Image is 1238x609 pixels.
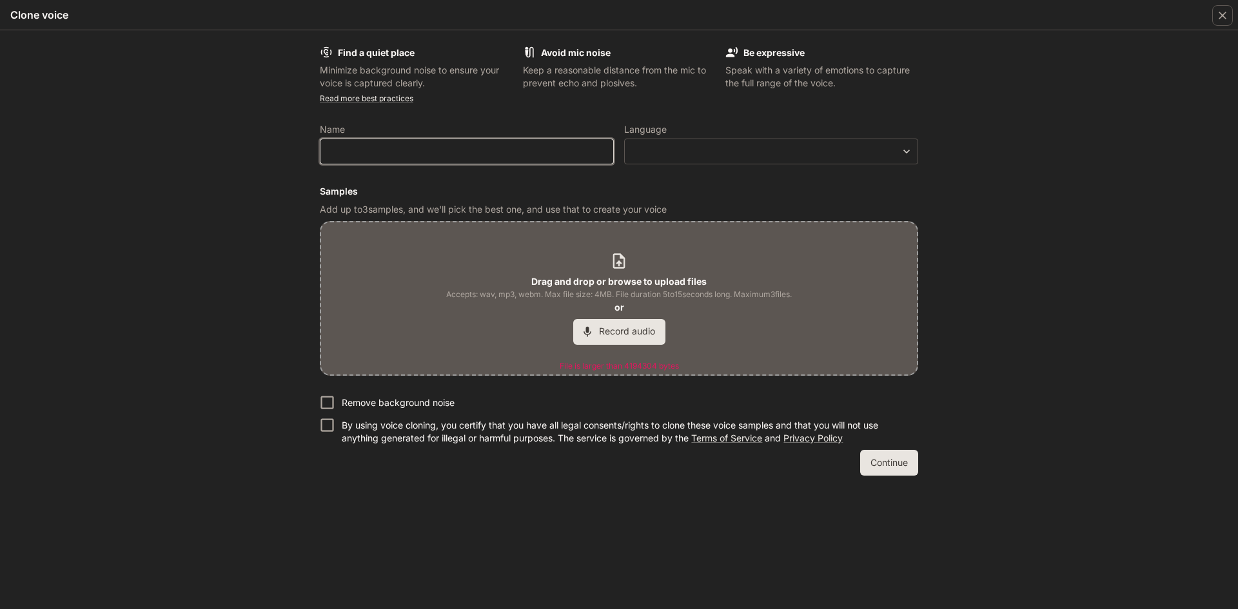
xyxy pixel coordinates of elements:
[320,203,918,216] p: Add up to 3 samples, and we'll pick the best one, and use that to create your voice
[624,125,667,134] p: Language
[614,302,624,313] b: or
[320,64,513,90] p: Minimize background noise to ensure your voice is captured clearly.
[523,64,716,90] p: Keep a reasonable distance from the mic to prevent echo and plosives.
[541,47,611,58] b: Avoid mic noise
[320,125,345,134] p: Name
[342,396,455,409] p: Remove background noise
[725,64,918,90] p: Speak with a variety of emotions to capture the full range of the voice.
[573,319,665,345] button: Record audio
[10,8,68,22] h5: Clone voice
[783,432,843,443] a: Privacy Policy
[625,145,918,158] div: ​
[860,450,918,476] button: Continue
[560,360,679,372] p: File is larger than 4194304 bytes
[320,185,918,198] h6: Samples
[320,93,413,103] a: Read more best practices
[531,276,707,287] b: Drag and drop or browse to upload files
[691,432,762,443] a: Terms of Service
[338,47,415,58] b: Find a quiet place
[446,288,792,301] span: Accepts: wav, mp3, webm. Max file size: 4MB. File duration 5 to 15 seconds long. Maximum 3 files.
[743,47,805,58] b: Be expressive
[342,419,908,445] p: By using voice cloning, you certify that you have all legal consents/rights to clone these voice ...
